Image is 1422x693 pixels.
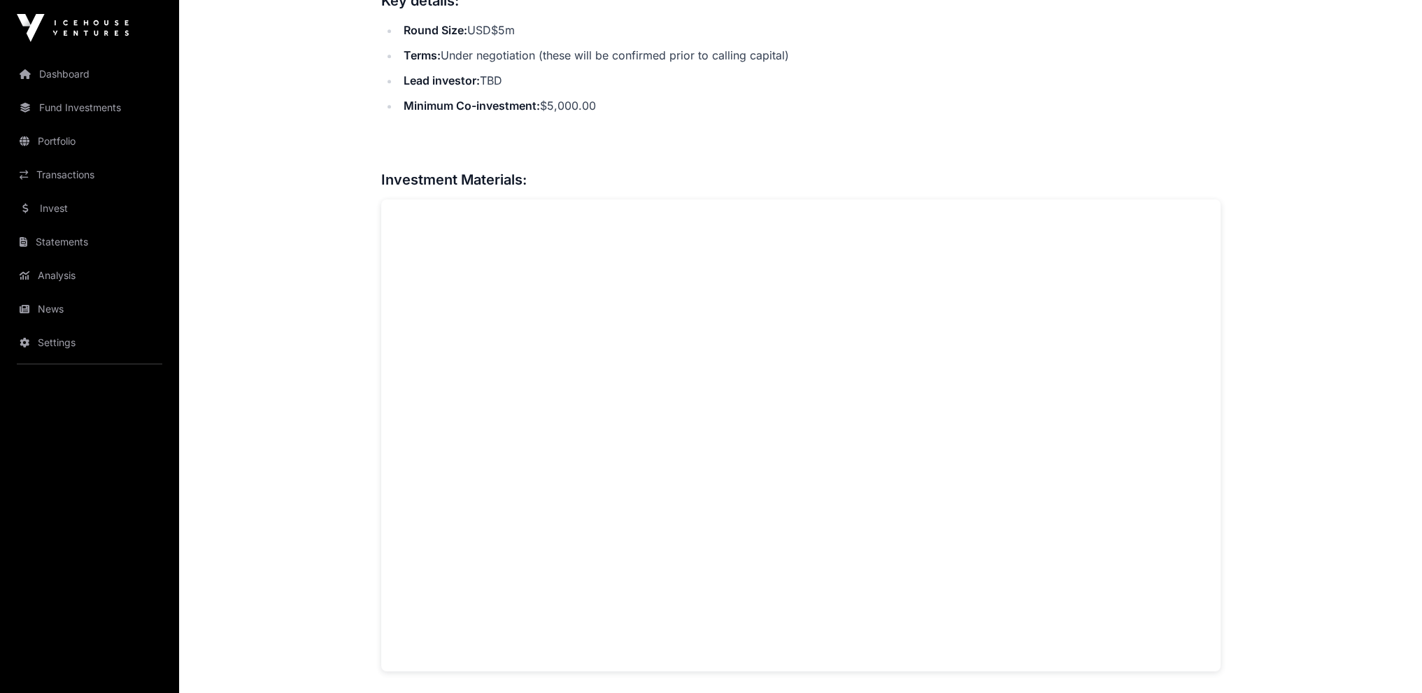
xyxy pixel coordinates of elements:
[11,193,168,224] a: Invest
[11,260,168,291] a: Analysis
[404,23,467,37] strong: Round Size:
[399,96,1221,115] li: $5,000.00
[399,45,1221,65] li: Under negotiation (these will be confirmed prior to calling capital)
[399,71,1221,90] li: TBD
[11,159,168,190] a: Transactions
[404,99,540,113] strong: Minimum Co-investment:
[11,92,168,123] a: Fund Investments
[381,169,1221,191] h3: Investment Materials:
[404,73,476,87] strong: Lead investor
[404,48,441,62] strong: Terms:
[17,14,129,42] img: Icehouse Ventures Logo
[11,59,168,90] a: Dashboard
[476,73,480,87] strong: :
[11,227,168,257] a: Statements
[11,294,168,324] a: News
[11,126,168,157] a: Portfolio
[399,20,1221,40] li: USD$5m
[1352,626,1422,693] iframe: Chat Widget
[11,327,168,358] a: Settings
